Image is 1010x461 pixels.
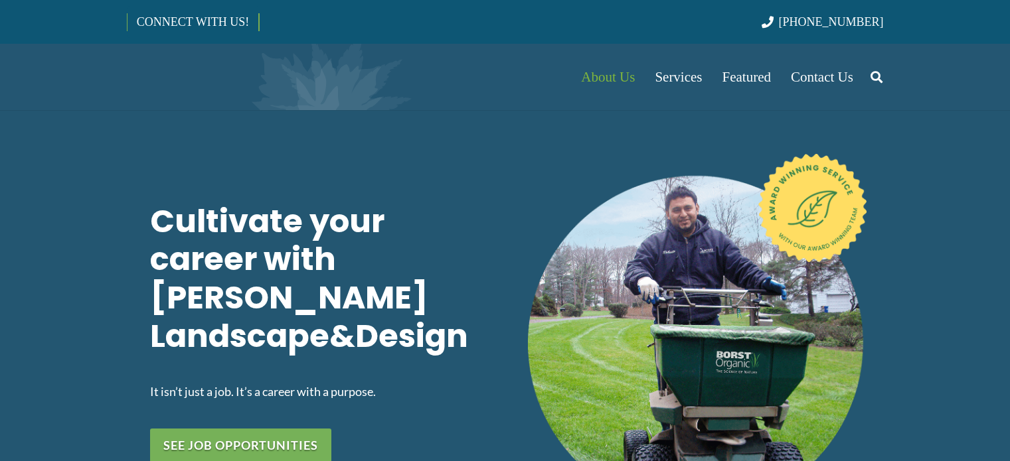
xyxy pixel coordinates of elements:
[581,69,635,85] span: About Us
[791,69,853,85] span: Contact Us
[571,44,645,110] a: About Us
[713,44,781,110] a: Featured
[150,381,489,401] p: It isn’t just a job. It’s a career with a purpose.
[127,50,347,103] a: Borst-Logo
[655,69,702,85] span: Services
[645,44,712,110] a: Services
[781,44,863,110] a: Contact Us
[863,60,890,94] a: Search
[762,15,883,29] a: [PHONE_NUMBER]
[127,6,258,38] a: CONNECT WITH US!
[150,202,489,362] h1: Cultivate your career with [PERSON_NAME] Landscape Design
[779,15,884,29] span: [PHONE_NUMBER]
[722,69,771,85] span: Featured
[329,314,355,358] span: &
